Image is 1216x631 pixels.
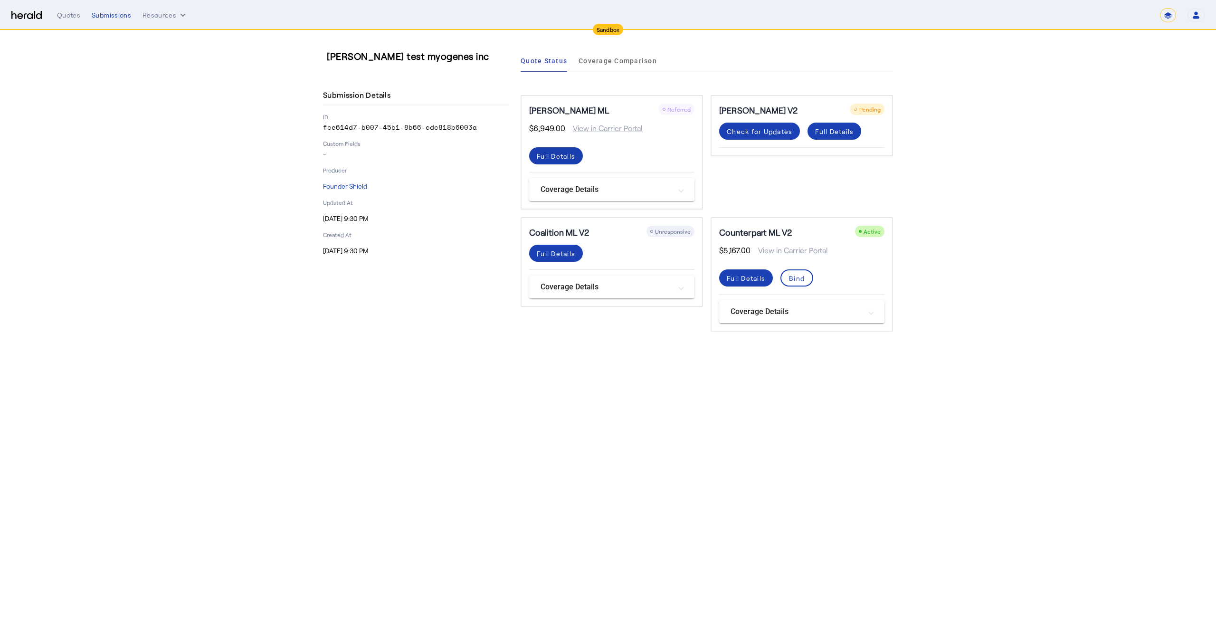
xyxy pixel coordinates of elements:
[719,300,884,323] mat-expansion-panel-header: Coverage Details
[719,269,773,287] button: Full Details
[521,49,567,72] a: Quote Status
[529,104,609,117] h5: [PERSON_NAME] ML
[323,113,509,121] p: ID
[667,106,691,113] span: Referred
[780,269,813,287] button: Bind
[750,245,828,256] span: View in Carrier Portal
[537,249,575,258] div: Full Details
[529,123,565,134] span: $6,949.00
[727,126,792,136] div: Check for Updates
[11,11,42,20] img: Herald Logo
[727,273,765,283] div: Full Details
[593,24,624,35] div: Sandbox
[541,281,672,293] mat-panel-title: Coverage Details
[529,226,589,239] h5: Coalition ML V2
[323,123,509,132] p: fce614d7-b007-45b1-8b66-cdc818b6003a
[579,57,657,64] span: Coverage Comparison
[323,199,509,206] p: Updated At
[323,182,509,191] p: Founder Shield
[807,123,861,140] button: Full Details
[323,149,509,159] p: -
[92,10,131,20] div: Submissions
[327,49,513,63] h3: [PERSON_NAME] test myogenes inc
[323,89,394,101] h4: Submission Details
[789,273,805,283] div: Bind
[57,10,80,20] div: Quotes
[579,49,657,72] a: Coverage Comparison
[323,140,509,147] p: Custom Fields
[719,245,750,256] span: $5,167.00
[323,214,509,223] p: [DATE] 9:30 PM
[537,151,575,161] div: Full Details
[529,147,583,164] button: Full Details
[521,57,567,64] span: Quote Status
[655,228,691,235] span: Unresponsive
[142,10,188,20] button: Resources dropdown menu
[323,166,509,174] p: Producer
[719,123,800,140] button: Check for Updates
[323,231,509,239] p: Created At
[529,245,583,262] button: Full Details
[565,123,643,134] span: View in Carrier Portal
[719,226,792,239] h5: Counterpart ML V2
[541,184,672,195] mat-panel-title: Coverage Details
[731,306,862,317] mat-panel-title: Coverage Details
[529,178,694,201] mat-expansion-panel-header: Coverage Details
[864,228,881,235] span: Active
[323,246,509,256] p: [DATE] 9:30 PM
[529,276,694,298] mat-expansion-panel-header: Coverage Details
[859,106,881,113] span: Pending
[815,126,854,136] div: Full Details
[719,104,798,117] h5: [PERSON_NAME] V2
